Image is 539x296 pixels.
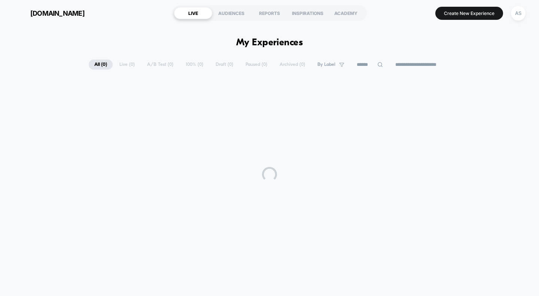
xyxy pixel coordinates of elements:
div: LIVE [174,7,212,19]
div: INSPIRATIONS [289,7,327,19]
div: AS [511,6,526,21]
span: All ( 0 ) [89,59,113,70]
button: AS [509,6,528,21]
span: [DOMAIN_NAME] [30,9,85,17]
button: Create New Experience [435,7,503,20]
div: REPORTS [250,7,289,19]
div: ACADEMY [327,7,365,19]
h1: My Experiences [236,37,303,48]
button: [DOMAIN_NAME] [11,7,87,19]
span: By Label [317,62,335,67]
div: AUDIENCES [212,7,250,19]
